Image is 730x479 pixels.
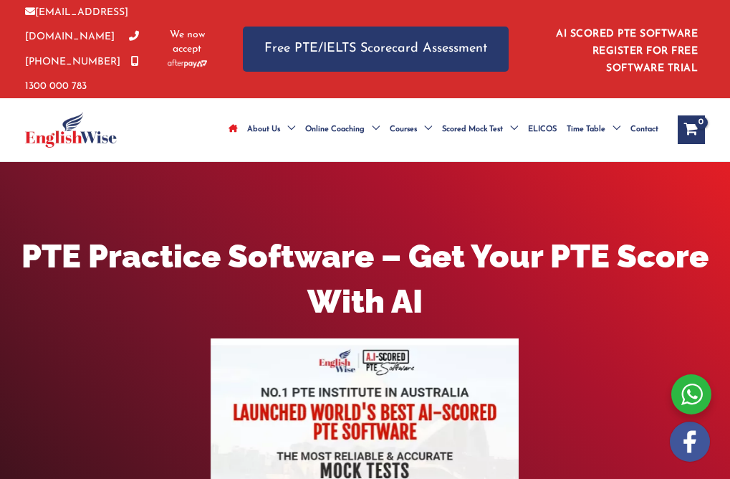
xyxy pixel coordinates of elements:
a: Free PTE/IELTS Scorecard Assessment [243,27,509,72]
a: View Shopping Cart, empty [678,115,705,144]
aside: Header Widget 1 [537,17,705,81]
a: Online CoachingMenu Toggle [300,105,385,155]
span: Menu Toggle [503,105,518,155]
a: Contact [625,105,663,155]
span: ELICOS [528,105,557,155]
span: Menu Toggle [365,105,380,155]
a: [PHONE_NUMBER] [25,32,139,67]
span: Menu Toggle [605,105,620,155]
span: Contact [630,105,658,155]
span: Menu Toggle [280,105,295,155]
a: AI SCORED PTE SOFTWARE REGISTER FOR FREE SOFTWARE TRIAL [556,29,698,74]
span: About Us [247,105,280,155]
a: Time TableMenu Toggle [562,105,625,155]
span: Menu Toggle [417,105,432,155]
span: Courses [390,105,417,155]
span: We now accept [168,28,207,57]
span: Online Coaching [305,105,365,155]
span: Time Table [567,105,605,155]
a: ELICOS [523,105,562,155]
a: [EMAIL_ADDRESS][DOMAIN_NAME] [25,7,128,42]
img: Afterpay-Logo [168,60,207,67]
h1: PTE Practice Software – Get Your PTE Score With AI [18,234,711,324]
a: Scored Mock TestMenu Toggle [437,105,523,155]
span: Scored Mock Test [442,105,503,155]
a: CoursesMenu Toggle [385,105,437,155]
img: cropped-ew-logo [25,112,117,148]
img: white-facebook.png [670,422,710,462]
a: About UsMenu Toggle [242,105,300,155]
nav: Site Navigation: Main Menu [224,105,663,155]
a: 1300 000 783 [25,57,139,92]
